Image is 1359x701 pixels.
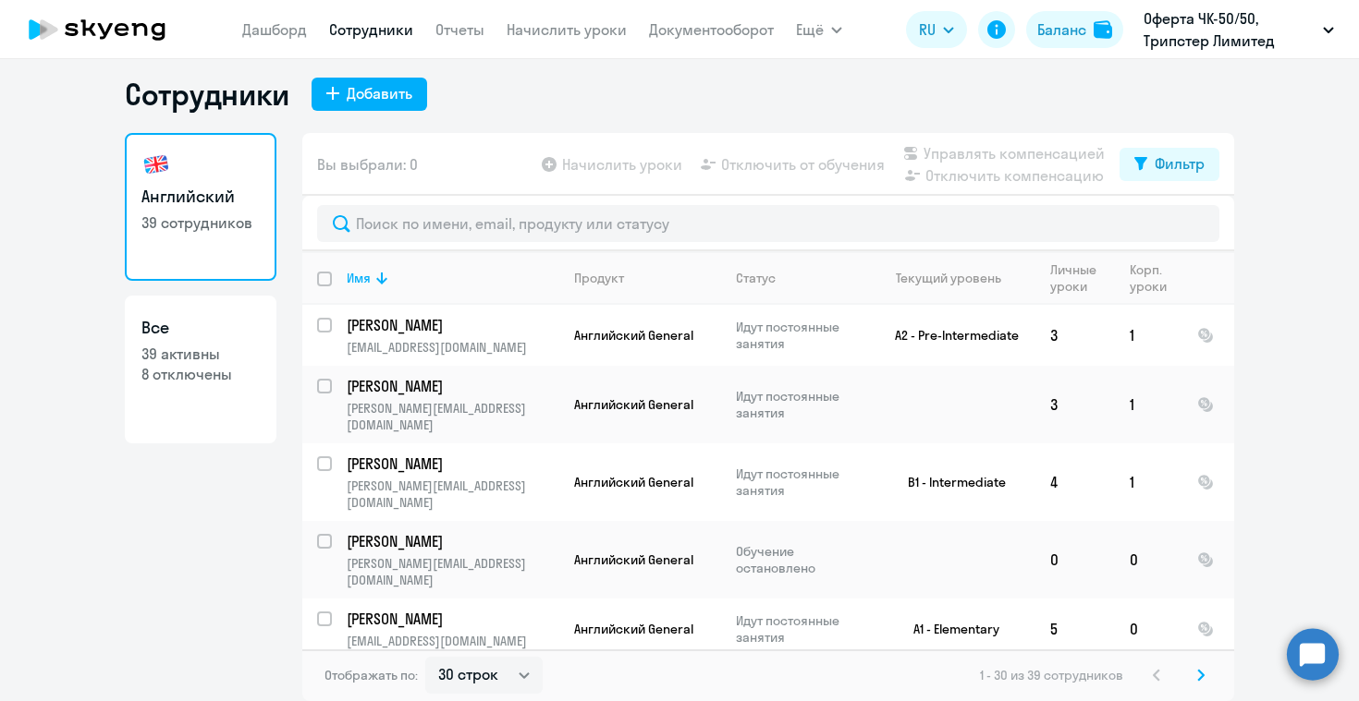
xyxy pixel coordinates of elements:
[736,270,863,286] div: Статус
[1115,305,1182,366] td: 1
[347,339,558,356] p: [EMAIL_ADDRESS][DOMAIN_NAME]
[1134,7,1343,52] button: Оферта ЧК-50/50, Трипстер Лимитед
[347,609,558,629] a: [PERSON_NAME]
[736,270,776,286] div: Статус
[649,20,774,39] a: Документооборот
[435,20,484,39] a: Отчеты
[574,270,720,286] div: Продукт
[574,621,693,637] span: Английский General
[141,150,171,179] img: english
[1144,7,1316,52] p: Оферта ЧК-50/50, Трипстер Лимитед
[347,531,558,551] a: [PERSON_NAME]
[574,396,693,413] span: Английский General
[324,667,418,683] span: Отображать по:
[347,315,556,335] p: [PERSON_NAME]
[736,543,863,576] p: Обучение остановлено
[1035,305,1115,366] td: 3
[347,609,556,629] p: [PERSON_NAME]
[736,388,863,421] p: Идут постоянные занятия
[878,270,1035,286] div: Текущий уровень
[1115,443,1182,521] td: 1
[896,270,1001,286] div: Текущий уровень
[574,327,693,344] span: Английский General
[507,20,627,39] a: Начислить уроки
[980,667,1123,683] span: 1 - 30 из 39 сотрудников
[141,344,260,364] p: 39 активны
[736,319,863,352] p: Идут постоянные занятия
[125,296,276,443] a: Все39 активны8 отключены
[863,598,1035,659] td: A1 - Elementary
[317,153,418,175] span: Вы выбрали: 0
[1130,261,1169,295] div: Корп. уроки
[1035,598,1115,659] td: 5
[125,133,276,281] a: Английский39 сотрудников
[1035,366,1115,443] td: 3
[1037,18,1086,41] div: Баланс
[919,18,936,41] span: RU
[1115,521,1182,598] td: 0
[312,78,427,111] button: Добавить
[141,212,260,233] p: 39 сотрудников
[242,20,307,39] a: Дашборд
[347,82,412,104] div: Добавить
[141,185,260,209] h3: Английский
[347,376,556,396] p: [PERSON_NAME]
[1035,521,1115,598] td: 0
[906,11,967,48] button: RU
[141,316,260,340] h3: Все
[863,443,1035,521] td: B1 - Intermediate
[347,555,558,588] p: [PERSON_NAME][EMAIL_ADDRESS][DOMAIN_NAME]
[347,477,558,511] p: [PERSON_NAME][EMAIL_ADDRESS][DOMAIN_NAME]
[347,315,558,335] a: [PERSON_NAME]
[796,18,824,41] span: Ещё
[347,270,558,286] div: Имя
[141,364,260,384] p: 8 отключены
[1050,261,1102,295] div: Личные уроки
[329,20,413,39] a: Сотрудники
[736,612,863,646] p: Идут постоянные занятия
[347,270,371,286] div: Имя
[1120,148,1219,181] button: Фильтр
[1050,261,1114,295] div: Личные уроки
[574,270,624,286] div: Продукт
[347,633,558,649] p: [EMAIL_ADDRESS][DOMAIN_NAME]
[863,305,1035,366] td: A2 - Pre-Intermediate
[347,376,558,396] a: [PERSON_NAME]
[1115,366,1182,443] td: 1
[1035,443,1115,521] td: 4
[1094,20,1112,39] img: balance
[574,551,693,568] span: Английский General
[317,205,1219,242] input: Поиск по имени, email, продукту или статусу
[736,465,863,499] p: Идут постоянные занятия
[347,531,556,551] p: [PERSON_NAME]
[1130,261,1181,295] div: Корп. уроки
[574,474,693,490] span: Английский General
[1026,11,1123,48] button: Балансbalance
[347,453,558,474] a: [PERSON_NAME]
[796,11,842,48] button: Ещё
[347,400,558,433] p: [PERSON_NAME][EMAIL_ADDRESS][DOMAIN_NAME]
[1115,598,1182,659] td: 0
[347,453,556,474] p: [PERSON_NAME]
[1155,152,1205,175] div: Фильтр
[125,76,289,113] h1: Сотрудники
